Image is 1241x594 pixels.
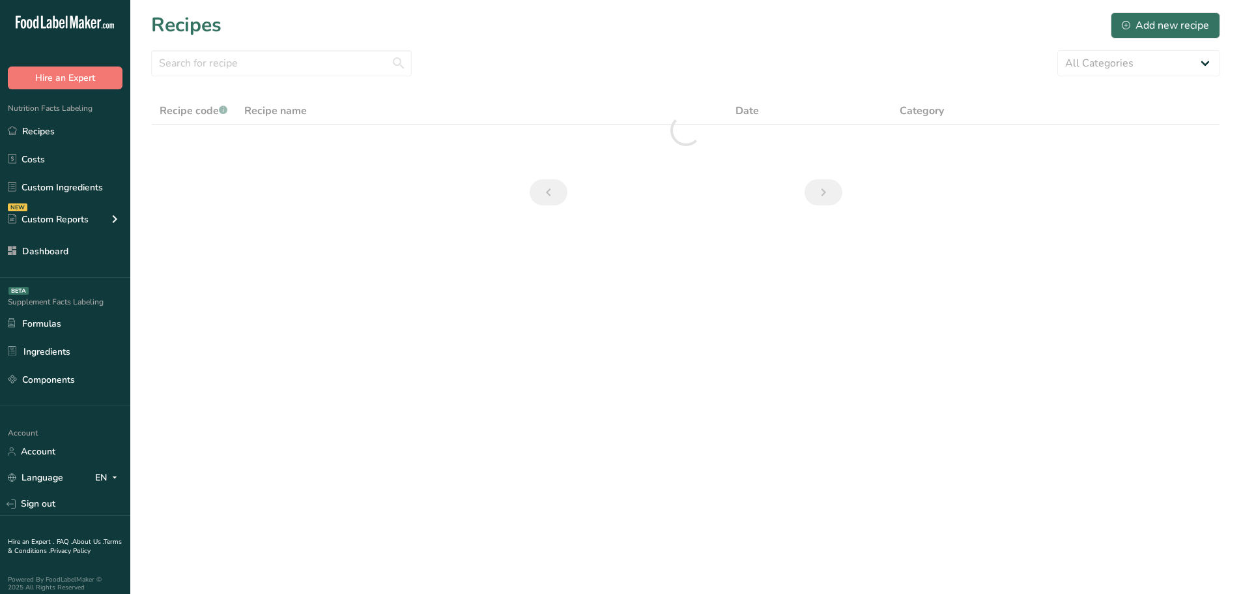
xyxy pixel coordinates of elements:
[8,466,63,489] a: Language
[8,67,122,89] button: Hire an Expert
[8,576,122,591] div: Powered By FoodLabelMaker © 2025 All Rights Reserved
[95,470,122,486] div: EN
[1122,18,1209,33] div: Add new recipe
[530,179,567,205] a: Previous page
[1111,12,1220,38] button: Add new recipe
[57,537,72,546] a: FAQ .
[8,537,54,546] a: Hire an Expert .
[805,179,842,205] a: Next page
[151,50,412,76] input: Search for recipe
[151,10,221,40] h1: Recipes
[8,213,89,226] div: Custom Reports
[8,203,27,211] div: NEW
[72,537,104,546] a: About Us .
[8,287,29,295] div: BETA
[8,537,122,556] a: Terms & Conditions .
[50,546,91,556] a: Privacy Policy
